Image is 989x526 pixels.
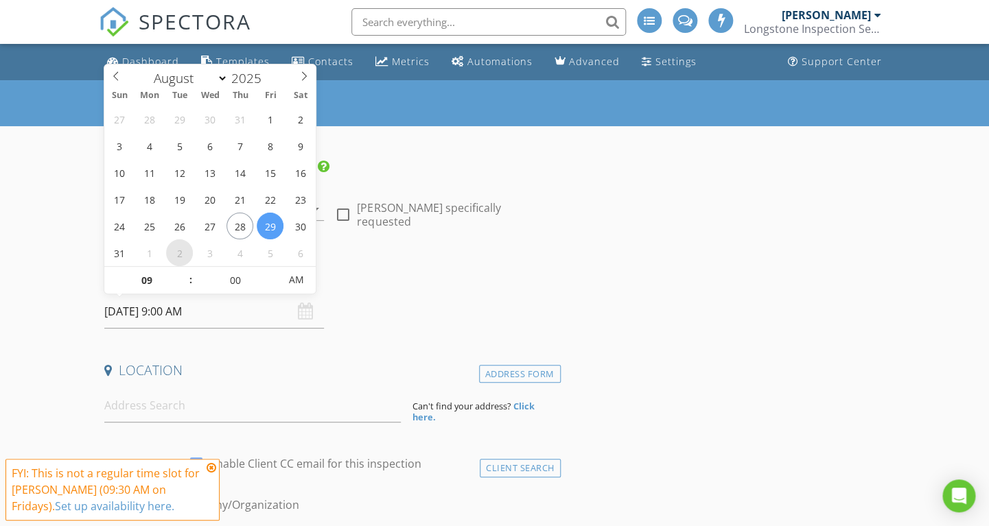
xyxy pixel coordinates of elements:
[216,55,270,68] div: Templates
[104,91,135,100] span: Sun
[99,7,129,37] img: The Best Home Inspection Software - Spectora
[106,239,133,266] span: August 31, 2025
[99,19,251,47] a: SPECTORA
[135,91,165,100] span: Mon
[210,457,421,470] label: Enable Client CC email for this inspection
[55,499,174,514] a: Set up availability here.
[196,239,223,266] span: September 3, 2025
[196,106,223,132] span: July 30, 2025
[942,479,975,512] div: Open Intercom Messenger
[479,365,561,383] div: Address Form
[655,55,697,68] div: Settings
[165,91,195,100] span: Tue
[196,186,223,213] span: August 20, 2025
[357,201,555,228] label: [PERSON_NAME] specifically requested
[467,55,533,68] div: Automations
[12,465,202,514] div: FYI: This is not a regular time slot for [PERSON_NAME] (09:30 AM on Fridays).
[569,55,620,68] div: Advanced
[257,132,283,159] span: August 8, 2025
[137,213,163,239] span: August 25, 2025
[287,186,314,213] span: August 23, 2025
[104,295,324,328] input: Select date
[166,239,193,266] span: September 2, 2025
[137,186,163,213] span: August 18, 2025
[137,159,163,186] span: August 11, 2025
[166,186,193,213] span: August 19, 2025
[139,7,251,36] span: SPECTORA
[106,106,133,132] span: July 27, 2025
[255,91,286,100] span: Fri
[195,91,225,100] span: Wed
[257,186,283,213] span: August 22, 2025
[137,239,163,266] span: September 1, 2025
[225,91,255,100] span: Thu
[226,132,253,159] span: August 7, 2025
[287,159,314,186] span: August 16, 2025
[104,361,555,379] h4: Location
[802,55,882,68] div: Support Center
[308,55,353,68] div: Contacts
[106,159,133,186] span: August 10, 2025
[287,132,314,159] span: August 9, 2025
[257,159,283,186] span: August 15, 2025
[228,69,273,87] input: Year
[106,213,133,239] span: August 24, 2025
[286,91,316,100] span: Sat
[287,213,314,239] span: August 30, 2025
[257,213,283,239] span: August 29, 2025
[166,106,193,132] span: July 29, 2025
[307,201,324,217] i: arrow_drop_down
[189,266,193,294] span: :
[480,459,561,477] div: Client Search
[412,400,534,423] strong: Click here.
[636,49,702,75] a: Settings
[137,132,163,159] span: August 4, 2025
[104,389,401,422] input: Address Search
[102,49,185,75] a: Dashboard
[106,132,133,159] span: August 3, 2025
[166,159,193,186] span: August 12, 2025
[392,55,430,68] div: Metrics
[196,159,223,186] span: August 13, 2025
[370,49,435,75] a: Metrics
[226,106,253,132] span: July 31, 2025
[278,266,316,294] span: Click to toggle
[446,49,538,75] a: Automations (Advanced)
[104,455,555,473] h4: client
[782,8,871,22] div: [PERSON_NAME]
[287,106,314,132] span: August 2, 2025
[226,186,253,213] span: August 21, 2025
[196,49,275,75] a: Templates
[257,106,283,132] span: August 1, 2025
[226,159,253,186] span: August 14, 2025
[166,132,193,159] span: August 5, 2025
[122,55,179,68] div: Dashboard
[549,49,625,75] a: Advanced
[226,239,253,266] span: September 4, 2025
[257,239,283,266] span: September 5, 2025
[351,8,626,36] input: Search everything...
[106,186,133,213] span: August 17, 2025
[226,213,253,239] span: August 28, 2025
[412,400,511,412] span: Can't find your address?
[104,267,555,285] h4: Date/Time
[137,106,163,132] span: July 28, 2025
[196,213,223,239] span: August 27, 2025
[286,49,359,75] a: Contacts
[196,132,223,159] span: August 6, 2025
[782,49,887,75] a: Support Center
[287,239,314,266] span: September 6, 2025
[166,213,193,239] span: August 26, 2025
[744,22,881,36] div: Longstone Inspection Services, LLC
